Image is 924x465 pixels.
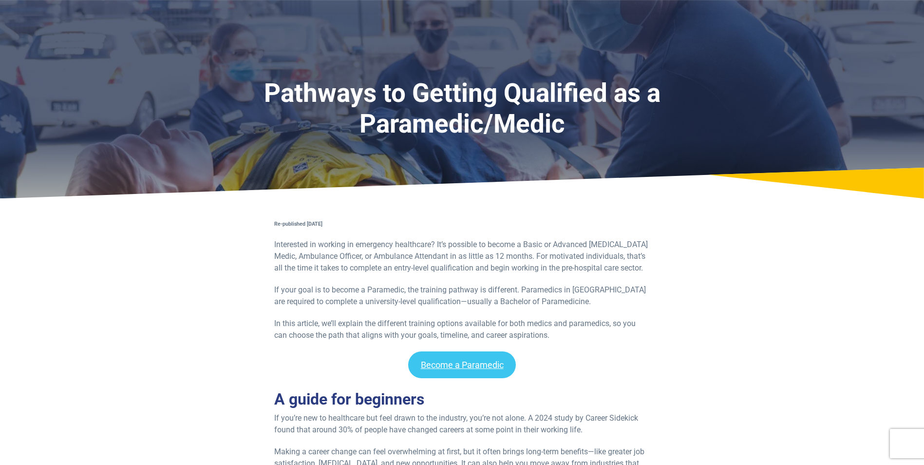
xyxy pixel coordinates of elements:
a: Become a Paramedic [408,351,516,378]
strong: Re-published [DATE] [274,221,322,227]
p: If you’re new to healthcare but feel drawn to the industry, you’re not alone. A 2024 study by Car... [274,412,650,436]
h1: Pathways to Getting Qualified as a Paramedic/Medic [211,78,714,140]
h2: A guide for beginners [274,390,650,408]
p: In this article, we’ll explain the different training options available for both medics and param... [274,318,650,341]
p: If your goal is to become a Paramedic, the training pathway is different. Paramedics in [GEOGRAPH... [274,284,650,308]
p: Interested in working in emergency healthcare? It’s possible to become a Basic or Advanced [MEDIC... [274,239,650,274]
